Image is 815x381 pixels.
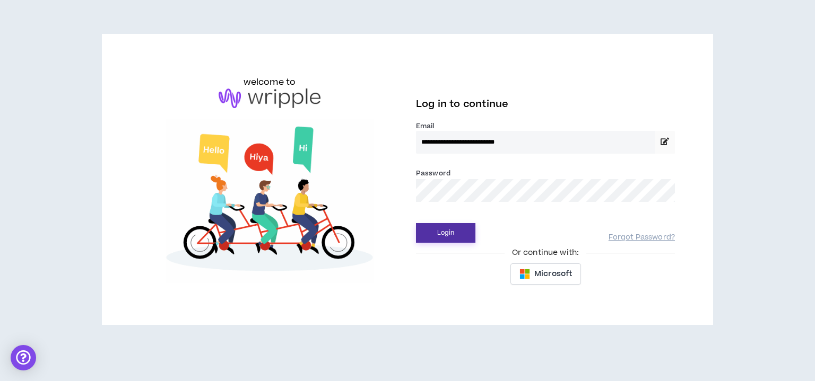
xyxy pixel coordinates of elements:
span: Log in to continue [416,98,508,111]
a: Forgot Password? [609,233,675,243]
img: Welcome to Wripple [140,119,399,283]
button: Login [416,223,475,243]
span: Microsoft [534,268,572,280]
img: logo-brand.png [219,88,320,109]
div: Open Intercom Messenger [11,345,36,370]
span: Or continue with: [505,247,586,259]
label: Email [416,121,675,131]
button: Microsoft [510,263,581,285]
label: Password [416,169,450,178]
h6: welcome to [244,76,296,88]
